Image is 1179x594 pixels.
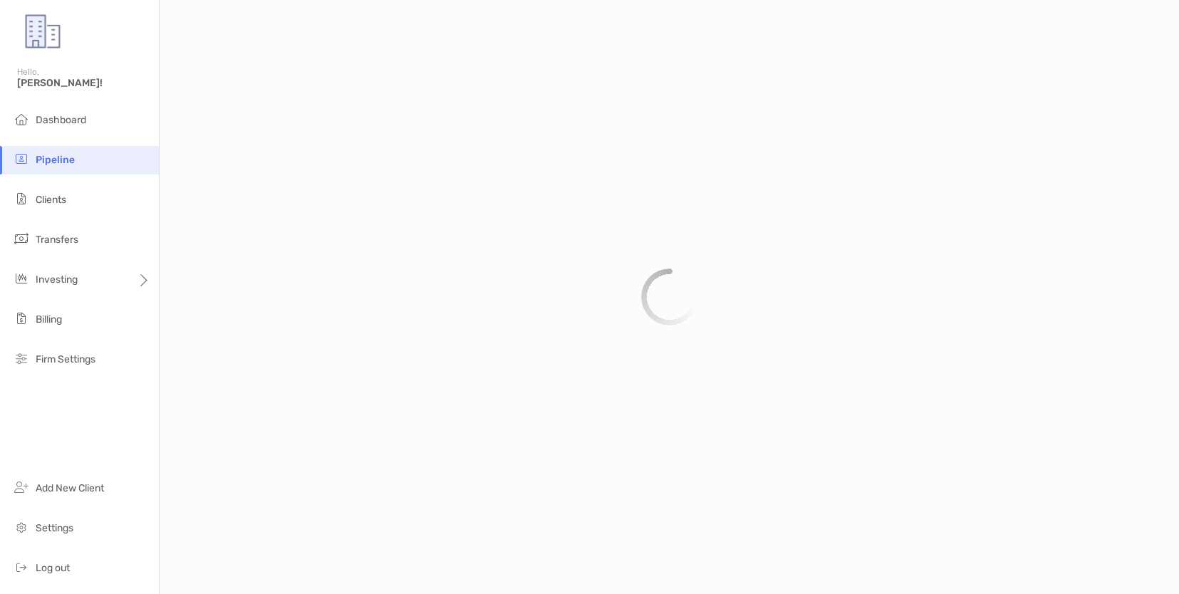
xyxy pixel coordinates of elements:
[13,150,30,167] img: pipeline icon
[13,230,30,247] img: transfers icon
[13,310,30,327] img: billing icon
[36,482,104,494] span: Add New Client
[36,313,62,325] span: Billing
[36,154,75,166] span: Pipeline
[36,562,70,574] span: Log out
[13,110,30,127] img: dashboard icon
[13,558,30,575] img: logout icon
[36,234,78,246] span: Transfers
[13,350,30,367] img: firm-settings icon
[36,194,66,206] span: Clients
[36,353,95,365] span: Firm Settings
[36,522,73,534] span: Settings
[13,270,30,287] img: investing icon
[17,77,150,89] span: [PERSON_NAME]!
[13,519,30,536] img: settings icon
[13,190,30,207] img: clients icon
[13,479,30,496] img: add_new_client icon
[36,114,86,126] span: Dashboard
[36,273,78,286] span: Investing
[17,6,68,57] img: Zoe Logo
